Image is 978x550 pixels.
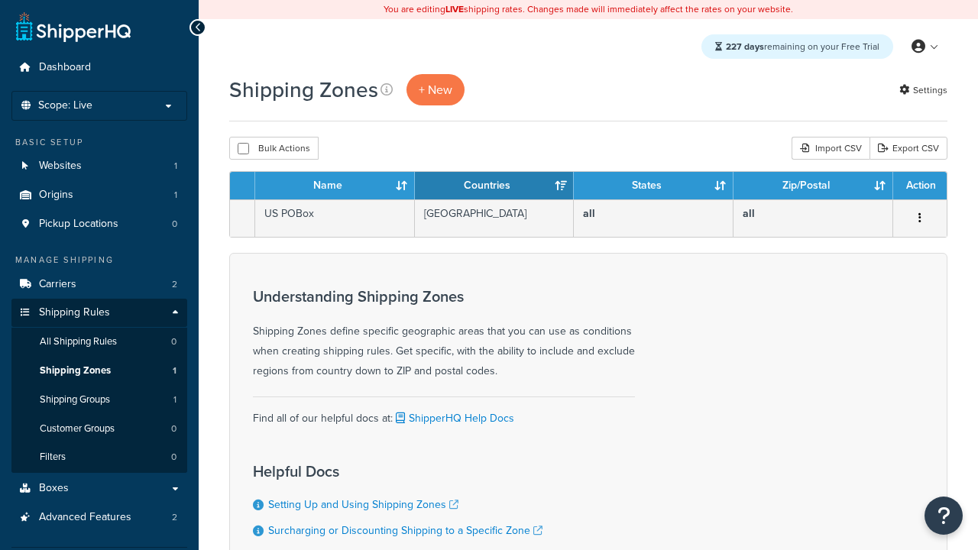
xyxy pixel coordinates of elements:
[925,497,963,535] button: Open Resource Center
[229,75,378,105] h1: Shipping Zones
[415,172,575,199] th: Countries: activate to sort column ascending
[253,288,635,305] h3: Understanding Shipping Zones
[11,152,187,180] a: Websites 1
[40,364,111,377] span: Shipping Zones
[11,357,187,385] a: Shipping Zones 1
[40,451,66,464] span: Filters
[171,451,176,464] span: 0
[11,210,187,238] a: Pickup Locations 0
[11,386,187,414] a: Shipping Groups 1
[726,40,764,53] strong: 227 days
[268,497,458,513] a: Setting Up and Using Shipping Zones
[445,2,464,16] b: LIVE
[11,254,187,267] div: Manage Shipping
[11,474,187,503] a: Boxes
[253,396,635,429] div: Find all of our helpful docs at:
[899,79,947,101] a: Settings
[255,199,415,237] td: US POBox
[583,205,595,222] b: all
[11,503,187,532] li: Advanced Features
[11,503,187,532] a: Advanced Features 2
[172,511,177,524] span: 2
[11,357,187,385] li: Shipping Zones
[39,278,76,291] span: Carriers
[11,136,187,149] div: Basic Setup
[173,364,176,377] span: 1
[11,328,187,356] li: All Shipping Rules
[174,160,177,173] span: 1
[255,172,415,199] th: Name: activate to sort column ascending
[39,482,69,495] span: Boxes
[11,270,187,299] a: Carriers 2
[574,172,733,199] th: States: activate to sort column ascending
[733,172,893,199] th: Zip/Postal: activate to sort column ascending
[11,270,187,299] li: Carriers
[39,61,91,74] span: Dashboard
[39,189,73,202] span: Origins
[792,137,870,160] div: Import CSV
[268,522,542,539] a: Surcharging or Discounting Shipping to a Specific Zone
[229,137,319,160] button: Bulk Actions
[11,443,187,471] li: Filters
[11,328,187,356] a: All Shipping Rules 0
[11,415,187,443] li: Customer Groups
[11,415,187,443] a: Customer Groups 0
[40,422,115,435] span: Customer Groups
[39,160,82,173] span: Websites
[701,34,893,59] div: remaining on your Free Trial
[743,205,755,222] b: all
[171,335,176,348] span: 0
[39,218,118,231] span: Pickup Locations
[419,81,452,99] span: + New
[11,443,187,471] a: Filters 0
[39,306,110,319] span: Shipping Rules
[11,299,187,473] li: Shipping Rules
[11,53,187,82] a: Dashboard
[11,210,187,238] li: Pickup Locations
[11,181,187,209] a: Origins 1
[253,463,542,480] h3: Helpful Docs
[11,299,187,327] a: Shipping Rules
[406,74,465,105] a: + New
[40,335,117,348] span: All Shipping Rules
[173,393,176,406] span: 1
[11,152,187,180] li: Websites
[893,172,947,199] th: Action
[415,199,575,237] td: [GEOGRAPHIC_DATA]
[39,511,131,524] span: Advanced Features
[11,386,187,414] li: Shipping Groups
[174,189,177,202] span: 1
[16,11,131,42] a: ShipperHQ Home
[171,422,176,435] span: 0
[393,410,514,426] a: ShipperHQ Help Docs
[172,278,177,291] span: 2
[11,181,187,209] li: Origins
[40,393,110,406] span: Shipping Groups
[870,137,947,160] a: Export CSV
[38,99,92,112] span: Scope: Live
[253,288,635,381] div: Shipping Zones define specific geographic areas that you can use as conditions when creating ship...
[172,218,177,231] span: 0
